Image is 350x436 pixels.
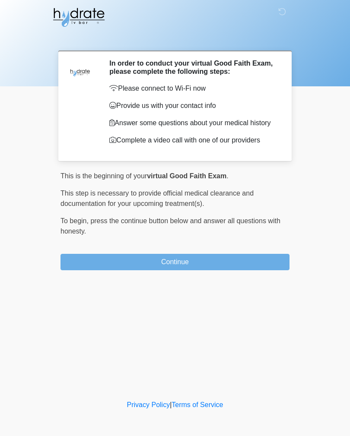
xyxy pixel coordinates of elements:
[54,31,296,47] h1: ‎ ‎ ‎
[170,401,172,408] a: |
[60,172,147,180] span: This is the beginning of your
[60,217,90,224] span: To begin,
[67,59,93,85] img: Agent Avatar
[109,59,277,76] h2: In order to conduct your virtual Good Faith Exam, please complete the following steps:
[109,118,277,128] p: Answer some questions about your medical history
[226,172,228,180] span: .
[60,254,290,270] button: Continue
[147,172,226,180] strong: virtual Good Faith Exam
[172,401,223,408] a: Terms of Service
[60,190,254,207] span: This step is necessary to provide official medical clearance and documentation for your upcoming ...
[52,6,105,28] img: Hydrate IV Bar - Fort Collins Logo
[127,401,170,408] a: Privacy Policy
[109,101,277,111] p: Provide us with your contact info
[109,83,277,94] p: Please connect to Wi-Fi now
[60,217,280,235] span: press the continue button below and answer all questions with honesty.
[109,135,277,145] p: Complete a video call with one of our providers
